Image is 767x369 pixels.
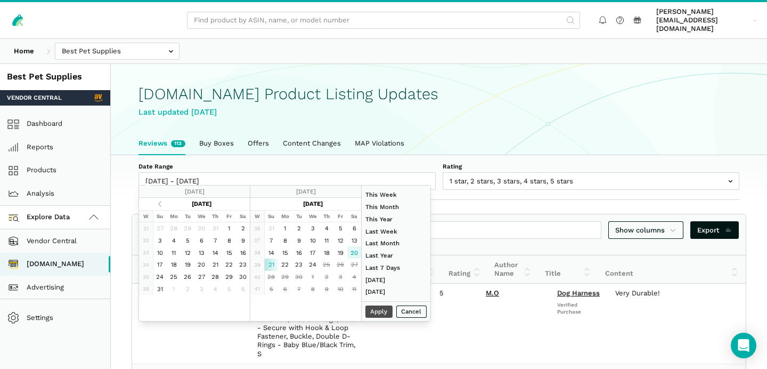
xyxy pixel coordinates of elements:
th: Author Name: activate to sort column ascending [487,255,538,284]
td: 11 [320,235,333,247]
div: Very Durable! [615,289,739,298]
td: 35 [139,271,153,283]
td: 2 [236,222,250,235]
td: 26 [333,259,347,271]
a: Home [7,43,41,60]
td: 1 [278,222,292,235]
td: 15 [222,246,236,259]
td: 20 [347,246,361,259]
td: 29 [181,222,194,235]
li: This Week [362,189,430,201]
td: 19 [181,259,194,271]
th: Su [153,210,167,222]
td: 10 [153,246,167,259]
th: Title: activate to sort column ascending [538,255,598,284]
td: 22 [278,259,292,271]
td: 18 [320,246,333,259]
th: We [306,210,320,222]
td: 8 [222,235,236,247]
td: 27 [347,259,361,271]
td: 5 [333,222,347,235]
td: 27 [194,271,208,283]
button: Cancel [396,306,427,318]
td: 32 [139,235,153,247]
th: Date: activate to sort column ascending [132,255,187,284]
td: 33 [139,246,153,259]
td: 4 [167,235,181,247]
td: 31 [208,222,222,235]
li: [DATE] [362,286,430,298]
td: 30 [236,271,250,283]
td: 17 [306,246,320,259]
td: 3 [306,222,320,235]
th: [DATE] [278,198,347,210]
span: Export [697,225,732,236]
td: 21 [264,259,278,271]
th: Fr [222,210,236,222]
td: 23 [236,259,250,271]
td: 7 [208,235,222,247]
th: Content: activate to sort column ascending [598,255,746,284]
a: M.O [486,289,499,297]
td: 2 [320,271,333,283]
td: B207-BBB-S [364,284,433,364]
td: 29 [278,271,292,283]
td: 5 [181,235,194,247]
td: 6 [236,283,250,295]
td: 14 [208,246,222,259]
td: 29 [222,271,236,283]
span: Show columns [615,225,677,236]
td: 38 [250,246,264,259]
li: Last Month [362,237,430,250]
td: 2 [181,283,194,295]
td: 16 [236,246,250,259]
td: 25 [320,259,333,271]
td: 1 [167,283,181,295]
td: 30 [194,222,208,235]
td: 24 [306,259,320,271]
li: [DATE] [362,274,430,286]
span: [PERSON_NAME][EMAIL_ADDRESS][DOMAIN_NAME] [656,7,749,34]
span: Vendor Central [7,93,62,102]
td: 11 [167,246,181,259]
li: Last 7 Days [362,262,430,274]
label: Date Range [138,162,436,171]
th: Rating: activate to sort column ascending [442,255,488,284]
a: MAP Violations [348,132,411,155]
td: 10 [306,235,320,247]
td: 27 [153,222,167,235]
th: W [250,210,264,222]
td: 31 [139,222,153,235]
td: 4 [347,271,361,283]
td: 28 [208,271,222,283]
li: Last Week [362,225,430,237]
td: 6 [194,235,208,247]
td: 17 [153,259,167,271]
a: Reviews113 [132,132,192,155]
td: Best Pet Supplies - All Weather Mesh / Plush, Reflective, No Pull Harness for Small, Medium Dogs,... [250,284,364,364]
th: Fr [333,210,347,222]
div: Showing 1 to 10 of 113 reviews [132,241,746,255]
td: 19 [333,246,347,259]
td: 5 [433,284,479,364]
th: Sa [347,210,361,222]
td: 31 [153,283,167,295]
th: Th [208,210,222,222]
td: 12 [333,235,347,247]
td: 28 [264,271,278,283]
td: 11 [347,283,361,295]
th: [DATE] [167,198,236,210]
a: Content Changes [276,132,348,155]
td: 18 [167,259,181,271]
td: 13 [194,246,208,259]
td: 39 [250,259,264,271]
th: Sa [236,210,250,222]
td: 12 [181,246,194,259]
td: 9 [320,283,333,295]
td: 8 [278,235,292,247]
td: 5 [264,283,278,295]
th: We [194,210,208,222]
td: 41 [250,283,264,295]
td: 3 [194,283,208,295]
a: Export [690,221,739,239]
